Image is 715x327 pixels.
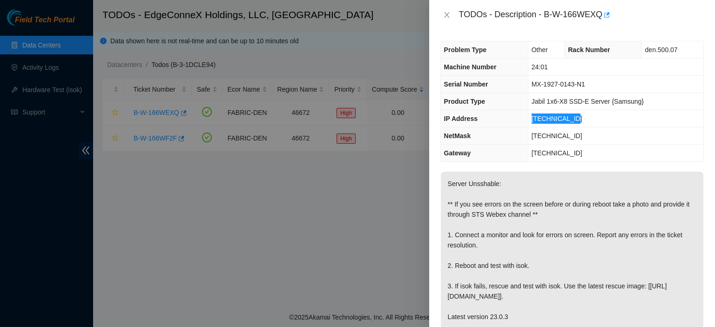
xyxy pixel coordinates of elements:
[444,98,485,105] span: Product Type
[444,63,497,71] span: Machine Number
[532,80,585,88] span: MX-1927-0143-N1
[444,115,478,122] span: IP Address
[532,115,582,122] span: [TECHNICAL_ID]
[532,46,548,53] span: Other
[532,98,644,105] span: Jabil 1x6-X8 SSD-E Server {Samsung}
[444,80,488,88] span: Serial Number
[532,149,582,157] span: [TECHNICAL_ID]
[532,132,582,140] span: [TECHNICAL_ID]
[459,7,704,22] div: TODOs - Description - B-W-166WEXQ
[645,46,678,53] span: den.500.07
[532,63,548,71] span: 24:01
[443,11,451,19] span: close
[444,132,471,140] span: NetMask
[568,46,610,53] span: Rack Number
[444,149,471,157] span: Gateway
[444,46,487,53] span: Problem Type
[440,11,453,20] button: Close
